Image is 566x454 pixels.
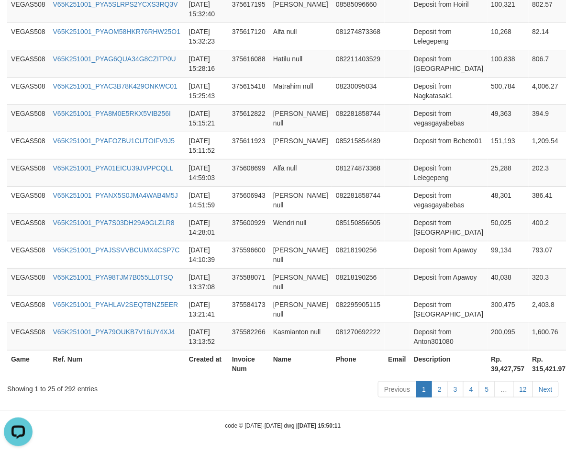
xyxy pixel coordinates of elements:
td: [DATE] 14:59:03 [185,159,228,186]
td: Alfa null [269,159,332,186]
td: [PERSON_NAME] null [269,295,332,323]
a: 12 [513,381,533,397]
a: 1 [416,381,433,397]
a: V65K251001_PYAC3B78K429ONKWC01 [53,82,178,90]
td: Deposit from [GEOGRAPHIC_DATA] [410,295,488,323]
td: Hatilu null [269,50,332,77]
td: 375606943 [228,186,269,214]
td: [DATE] 13:37:08 [185,268,228,295]
td: Deposit from Apawoy [410,268,488,295]
td: 100,838 [488,50,529,77]
th: Name [269,350,332,377]
td: [DATE] 14:28:01 [185,214,228,241]
td: Deposit from Nagkatasak1 [410,77,488,104]
td: Deposit from vegasgayabebas [410,104,488,132]
td: 085150856505 [332,214,384,241]
a: Next [533,381,559,397]
td: 49,363 [488,104,529,132]
a: V65K251001_PYAJSSVVBCUMX4CSP7C [53,246,180,254]
a: Previous [378,381,416,397]
td: VEGAS508 [7,214,49,241]
button: Open LiveChat chat widget [4,4,33,33]
td: 375617120 [228,23,269,50]
td: VEGAS508 [7,295,49,323]
a: 5 [479,381,495,397]
td: 082295905115 [332,295,384,323]
td: [PERSON_NAME] null [269,241,332,268]
td: Deposit from Lelegepeng [410,23,488,50]
td: Deposit from [GEOGRAPHIC_DATA] [410,214,488,241]
small: code © [DATE]-[DATE] dwg | [225,422,341,429]
td: VEGAS508 [7,241,49,268]
td: VEGAS508 [7,23,49,50]
td: 375616088 [228,50,269,77]
td: Deposit from Lelegepeng [410,159,488,186]
td: 151,193 [488,132,529,159]
td: VEGAS508 [7,77,49,104]
a: … [495,381,514,397]
td: 50,025 [488,214,529,241]
td: [DATE] 15:15:21 [185,104,228,132]
td: [DATE] 15:28:16 [185,50,228,77]
a: V65K251001_PYAG6QUA34G8CZITP0U [53,55,176,63]
th: Description [410,350,488,377]
div: Showing 1 to 25 of 292 entries [7,380,229,394]
td: Alfa null [269,23,332,50]
td: VEGAS508 [7,268,49,295]
td: VEGAS508 [7,159,49,186]
td: Deposit from [GEOGRAPHIC_DATA] [410,50,488,77]
td: 48,301 [488,186,529,214]
th: Invoice Num [228,350,269,377]
td: [DATE] 14:10:39 [185,241,228,268]
td: VEGAS508 [7,50,49,77]
td: [PERSON_NAME] null [269,268,332,295]
td: 375612822 [228,104,269,132]
td: Deposit from vegasgayabebas [410,186,488,214]
a: V65K251001_PYA5SLRPS2YCXS3RQ3V [53,0,178,8]
td: 08218190256 [332,268,384,295]
td: [PERSON_NAME] [269,132,332,159]
td: 375588071 [228,268,269,295]
a: V65K251001_PYA7S03DH29A9GLZLR8 [53,219,175,227]
a: 4 [463,381,479,397]
td: 375615418 [228,77,269,104]
td: 08230095034 [332,77,384,104]
td: 10,268 [488,23,529,50]
td: [PERSON_NAME] null [269,186,332,214]
th: Game [7,350,49,377]
td: [PERSON_NAME] null [269,104,332,132]
td: 200,095 [488,323,529,350]
a: V65K251001_PYAFOZBU1CUTOIFV9J5 [53,137,175,145]
th: Rp. 39,427,757 [488,350,529,377]
td: 08218190256 [332,241,384,268]
th: Created at [185,350,228,377]
a: V65K251001_PYAOM58HKR76RHW25O1 [53,28,181,35]
td: 082281858744 [332,186,384,214]
td: [DATE] 13:13:52 [185,323,228,350]
td: 300,475 [488,295,529,323]
td: 500,784 [488,77,529,104]
td: [DATE] 13:21:41 [185,295,228,323]
a: V65K251001_PYANX5S0JMA4WAB4M5J [53,192,178,199]
td: [DATE] 15:32:23 [185,23,228,50]
td: Kasmianton null [269,323,332,350]
td: [DATE] 15:25:43 [185,77,228,104]
td: 375611923 [228,132,269,159]
td: 081270692222 [332,323,384,350]
td: 375582266 [228,323,269,350]
a: V65K251001_PYA01EICU39JVPPCQLL [53,164,174,172]
td: 375608699 [228,159,269,186]
td: 375600929 [228,214,269,241]
th: Ref. Num [49,350,185,377]
a: V65K251001_PYAHLAV2SEQTBNZ5EER [53,301,178,308]
td: Deposit from Bebeto01 [410,132,488,159]
td: [DATE] 14:51:59 [185,186,228,214]
td: 99,134 [488,241,529,268]
a: 3 [447,381,464,397]
a: V65K251001_PYA79OUKB7V16UY4XJ4 [53,328,175,336]
td: 082211403529 [332,50,384,77]
td: [DATE] 15:11:52 [185,132,228,159]
strong: [DATE] 15:50:11 [298,422,341,429]
td: Deposit from Anton301080 [410,323,488,350]
td: 25,288 [488,159,529,186]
